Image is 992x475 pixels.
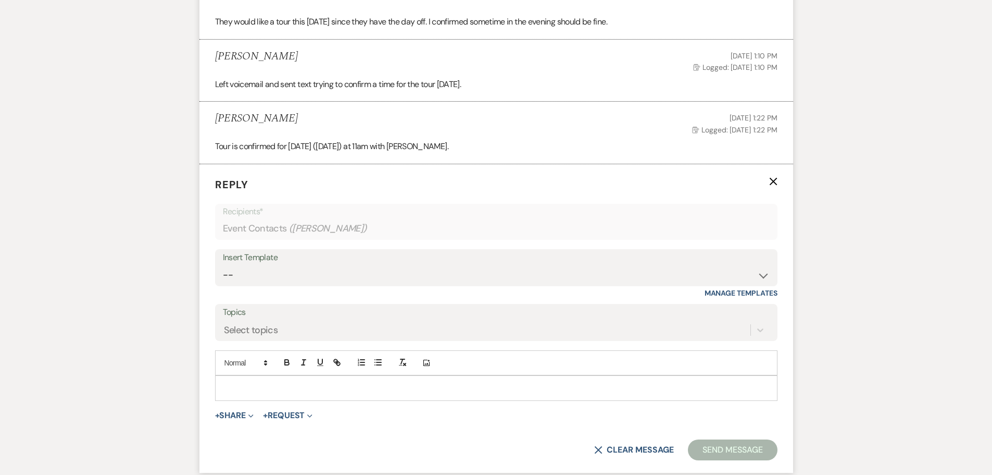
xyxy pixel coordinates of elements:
p: They would like a tour this [DATE] since they have the day off. I confirmed sometime in the eveni... [215,15,777,29]
span: Reply [215,178,248,191]
label: Topics [223,305,770,320]
h5: [PERSON_NAME] [215,112,298,125]
span: [DATE] 1:22 PM [730,113,777,123]
span: ( [PERSON_NAME] ) [289,222,367,236]
button: Share [215,411,254,420]
span: + [215,411,220,420]
button: Send Message [688,440,777,460]
a: Manage Templates [705,288,777,298]
div: Insert Template [223,250,770,265]
button: Clear message [594,446,673,454]
button: Request [263,411,312,420]
div: Event Contacts [223,218,770,239]
span: [DATE] 1:10 PM [731,51,777,60]
p: Recipients* [223,205,770,218]
span: Logged: [DATE] 1:10 PM [693,63,777,72]
p: Tour is confirmed for [DATE] ([DATE]) at 11am with [PERSON_NAME]. [215,140,777,153]
span: Logged: [DATE] 1:22 PM [692,125,777,135]
div: Select topics [224,323,278,337]
span: + [263,411,268,420]
h5: [PERSON_NAME] [215,50,298,63]
p: Left voicemail and sent text trying to confirm a time for the tour [DATE]. [215,78,777,91]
